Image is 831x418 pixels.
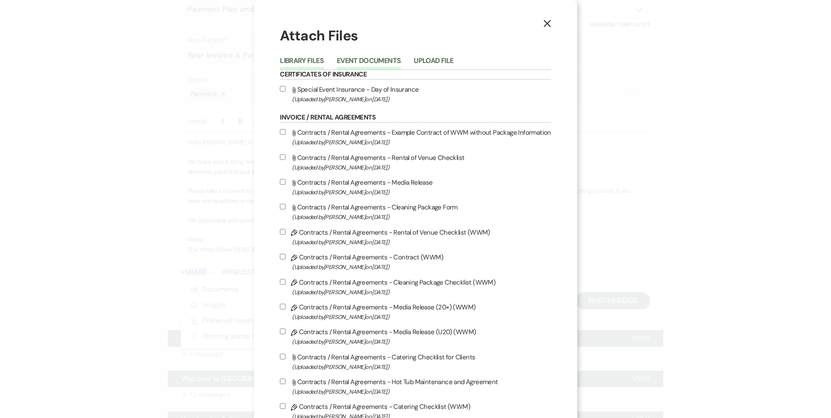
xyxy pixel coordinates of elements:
[280,204,286,209] input: Contracts / Rental Agreements - Cleaning Package Form(Uploaded by[PERSON_NAME]on [DATE])
[337,57,401,70] button: Event Documents
[280,403,286,409] input: Contracts / Rental Agreements - Catering Checklist (WWM)(Uploaded by[PERSON_NAME]on [DATE])
[292,187,551,197] span: (Uploaded by [PERSON_NAME] on [DATE] )
[292,137,551,147] span: (Uploaded by [PERSON_NAME] on [DATE] )
[280,252,551,272] label: Contracts / Rental Agreements - Contract (WWM)
[280,302,551,322] label: Contracts / Rental Agreements - Media Release (20+) (WWM)
[280,254,286,259] input: Contracts / Rental Agreements - Contract (WWM)(Uploaded by[PERSON_NAME]on [DATE])
[292,387,551,397] span: (Uploaded by [PERSON_NAME] on [DATE] )
[292,237,551,247] span: (Uploaded by [PERSON_NAME] on [DATE] )
[280,152,551,173] label: Contracts / Rental Agreements - Rental of Venue Checklist
[280,279,286,285] input: Contracts / Rental Agreements - Cleaning Package Checklist (WWM)(Uploaded by[PERSON_NAME]on [DATE])
[292,212,551,222] span: (Uploaded by [PERSON_NAME] on [DATE] )
[280,26,551,46] h1: Attach Files
[280,354,286,359] input: Contracts / Rental Agreements - Catering Checklist for Clients(Uploaded by[PERSON_NAME]on [DATE])
[280,326,551,347] label: Contracts / Rental Agreements - Media Release (U20) (WWM)
[280,127,551,147] label: Contracts / Rental Agreements - Example Contract of WWM without Package Information
[280,328,286,334] input: Contracts / Rental Agreements - Media Release (U20) (WWM)(Uploaded by[PERSON_NAME]on [DATE])
[280,154,286,160] input: Contracts / Rental Agreements - Rental of Venue Checklist(Uploaded by[PERSON_NAME]on [DATE])
[414,57,453,70] button: Upload File
[292,312,551,322] span: (Uploaded by [PERSON_NAME] on [DATE] )
[280,202,551,222] label: Contracts / Rental Agreements - Cleaning Package Form
[292,337,551,347] span: (Uploaded by [PERSON_NAME] on [DATE] )
[280,378,286,384] input: Contracts / Rental Agreements - Hot Tub Maintenance and Agreement(Uploaded by[PERSON_NAME]on [DATE])
[280,229,286,235] input: Contracts / Rental Agreements - Rental of Venue Checklist (WWM)(Uploaded by[PERSON_NAME]on [DATE])
[280,129,286,135] input: Contracts / Rental Agreements - Example Contract of WWM without Package Information(Uploaded by[P...
[280,376,551,397] label: Contracts / Rental Agreements - Hot Tub Maintenance and Agreement
[280,113,551,123] h6: Invoice / Rental Agreements
[280,277,551,297] label: Contracts / Rental Agreements - Cleaning Package Checklist (WWM)
[280,177,551,197] label: Contracts / Rental Agreements - Media Release
[292,262,551,272] span: (Uploaded by [PERSON_NAME] on [DATE] )
[292,163,551,173] span: (Uploaded by [PERSON_NAME] on [DATE] )
[280,352,551,372] label: Contracts / Rental Agreements - Catering Checklist for Clients
[280,84,551,104] label: Special Event Insurance - Day of Insurance
[280,57,324,70] button: Library Files
[292,287,551,297] span: (Uploaded by [PERSON_NAME] on [DATE] )
[280,179,286,185] input: Contracts / Rental Agreements - Media Release(Uploaded by[PERSON_NAME]on [DATE])
[280,227,551,247] label: Contracts / Rental Agreements - Rental of Venue Checklist (WWM)
[280,304,286,309] input: Contracts / Rental Agreements - Media Release (20+) (WWM)(Uploaded by[PERSON_NAME]on [DATE])
[292,362,551,372] span: (Uploaded by [PERSON_NAME] on [DATE] )
[292,94,551,104] span: (Uploaded by [PERSON_NAME] on [DATE] )
[280,86,286,92] input: Special Event Insurance - Day of Insurance(Uploaded by[PERSON_NAME]on [DATE])
[280,70,551,80] h6: Certificates of Insurance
